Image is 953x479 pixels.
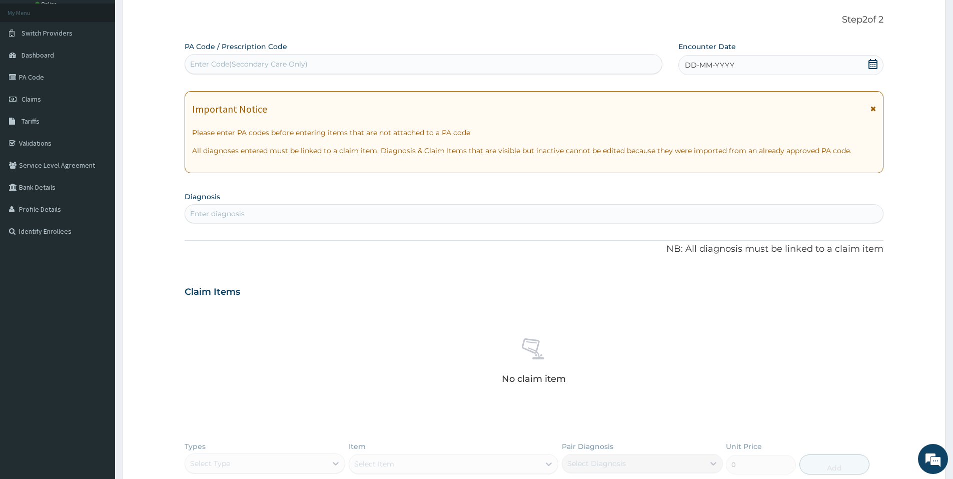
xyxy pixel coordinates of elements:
[19,50,41,75] img: d_794563401_company_1708531726252_794563401
[185,42,287,52] label: PA Code / Prescription Code
[52,56,168,69] div: Chat with us now
[678,42,736,52] label: Encounter Date
[35,1,59,8] a: Online
[190,59,308,69] div: Enter Code(Secondary Care Only)
[190,209,245,219] div: Enter diagnosis
[185,192,220,202] label: Diagnosis
[164,5,188,29] div: Minimize live chat window
[58,126,138,227] span: We're online!
[502,374,566,384] p: No claim item
[22,51,54,60] span: Dashboard
[185,15,883,26] p: Step 2 of 2
[5,273,191,308] textarea: Type your message and hit 'Enter'
[185,243,883,256] p: NB: All diagnosis must be linked to a claim item
[192,146,876,156] p: All diagnoses entered must be linked to a claim item. Diagnosis & Claim Items that are visible bu...
[685,60,734,70] span: DD-MM-YYYY
[22,95,41,104] span: Claims
[22,117,40,126] span: Tariffs
[192,128,876,138] p: Please enter PA codes before entering items that are not attached to a PA code
[185,287,240,298] h3: Claim Items
[22,29,73,38] span: Switch Providers
[192,104,267,115] h1: Important Notice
